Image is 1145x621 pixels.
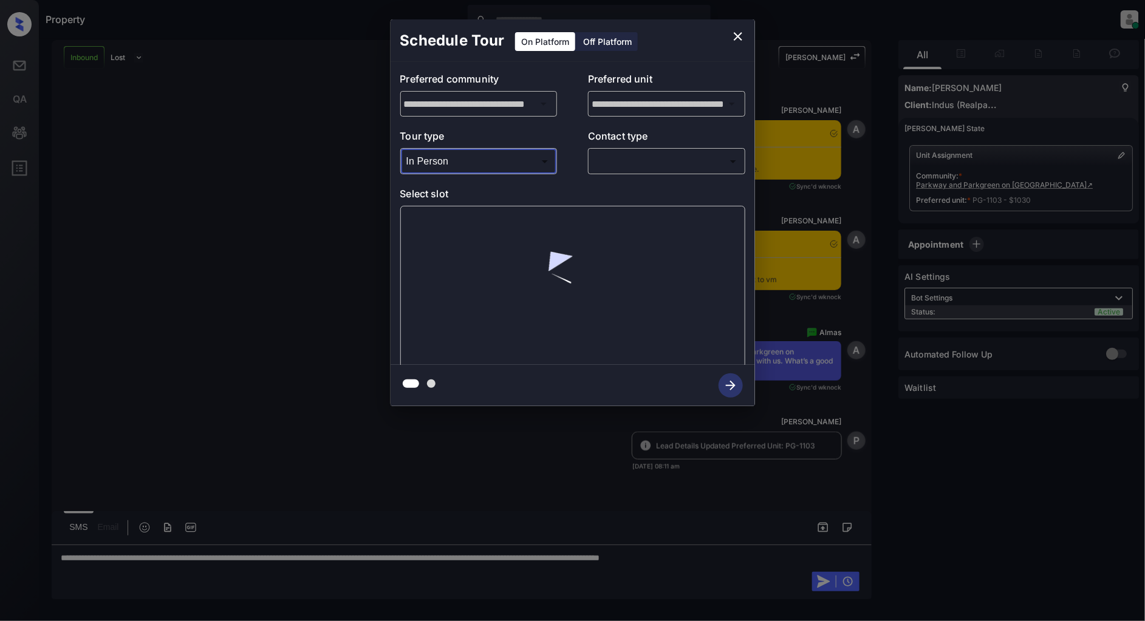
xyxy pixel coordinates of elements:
[726,24,750,49] button: close
[403,151,555,171] div: In Person
[391,19,514,62] h2: Schedule Tour
[400,72,558,91] p: Preferred community
[588,72,745,91] p: Preferred unit
[501,215,644,358] img: loaderv1.7921fd1ed0a854f04152.gif
[515,32,575,51] div: On Platform
[577,32,638,51] div: Off Platform
[588,129,745,148] p: Contact type
[400,129,558,148] p: Tour type
[711,370,750,401] button: btn-next
[400,186,745,206] p: Select slot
